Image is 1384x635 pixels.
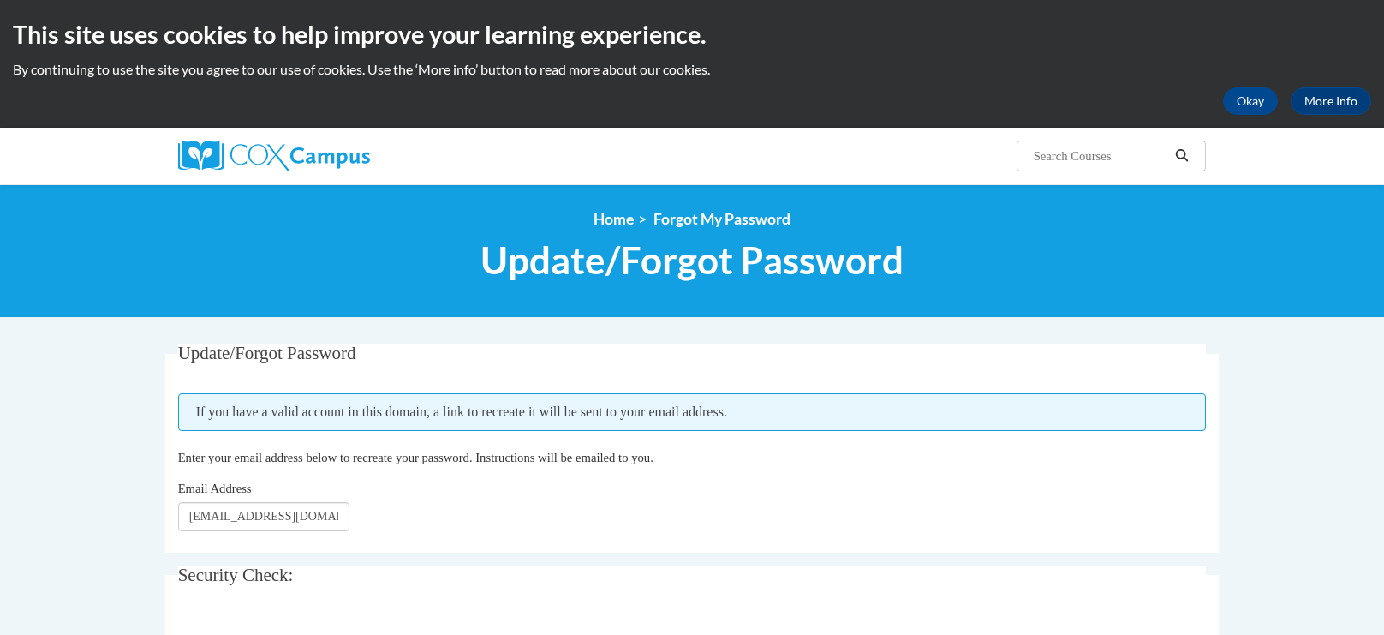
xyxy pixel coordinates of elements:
[594,210,634,228] a: Home
[178,451,653,464] span: Enter your email address below to recreate your password. Instructions will be emailed to you.
[1032,146,1169,166] input: Search Courses
[1223,87,1278,115] button: Okay
[178,482,252,495] span: Email Address
[178,502,349,531] input: Email
[178,141,504,171] a: Cox Campus
[653,210,790,228] span: Forgot My Password
[13,60,1371,79] p: By continuing to use the site you agree to our use of cookies. Use the ‘More info’ button to read...
[178,343,356,363] span: Update/Forgot Password
[178,393,1207,431] span: If you have a valid account in this domain, a link to recreate it will be sent to your email addr...
[1291,87,1371,115] a: More Info
[480,237,904,283] span: Update/Forgot Password
[178,565,294,585] span: Security Check:
[1169,146,1195,166] button: Search
[13,17,1371,51] h2: This site uses cookies to help improve your learning experience.
[178,141,370,171] img: Cox Campus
